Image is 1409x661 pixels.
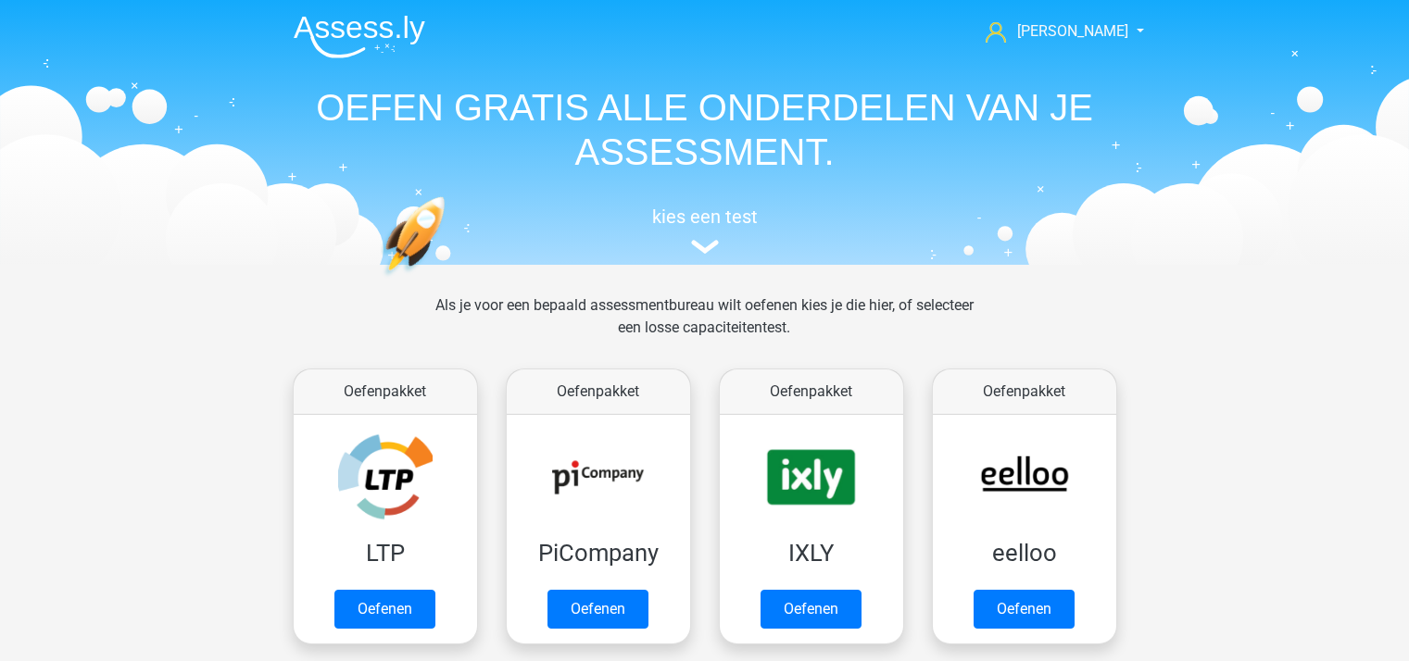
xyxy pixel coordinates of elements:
img: oefenen [381,196,517,364]
a: Oefenen [761,590,862,629]
a: Oefenen [974,590,1075,629]
span: [PERSON_NAME] [1017,22,1128,40]
div: Als je voor een bepaald assessmentbureau wilt oefenen kies je die hier, of selecteer een losse ca... [421,294,988,361]
img: Assessly [294,15,425,58]
a: kies een test [279,206,1131,255]
a: Oefenen [547,590,648,629]
a: [PERSON_NAME] [978,20,1130,43]
img: assessment [691,240,719,254]
h5: kies een test [279,206,1131,228]
a: Oefenen [334,590,435,629]
h1: OEFEN GRATIS ALLE ONDERDELEN VAN JE ASSESSMENT. [279,85,1131,174]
